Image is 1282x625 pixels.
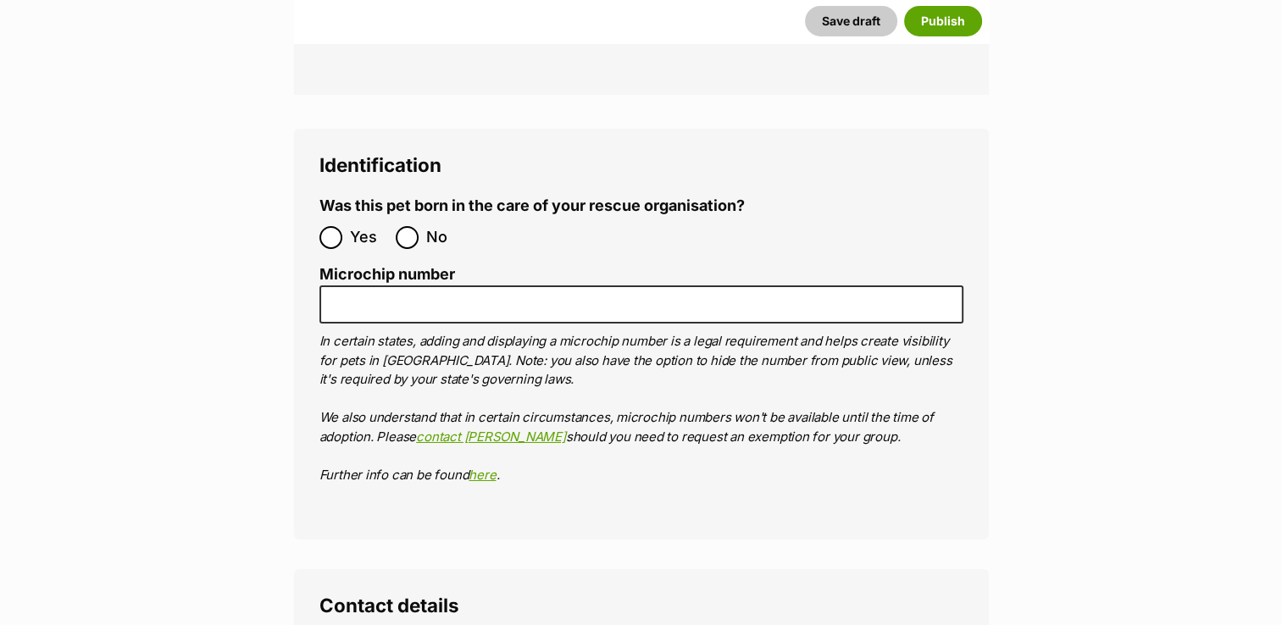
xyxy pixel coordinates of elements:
label: Microchip number [319,266,963,284]
span: Yes [350,226,387,249]
button: Save draft [805,6,897,36]
label: Was this pet born in the care of your rescue organisation? [319,197,745,215]
a: here [469,467,496,483]
span: Identification [319,153,441,176]
span: Contact details [319,594,459,617]
button: Publish [904,6,982,36]
span: No [426,226,463,249]
a: contact [PERSON_NAME] [416,429,566,445]
p: In certain states, adding and displaying a microchip number is a legal requirement and helps crea... [319,332,963,484]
